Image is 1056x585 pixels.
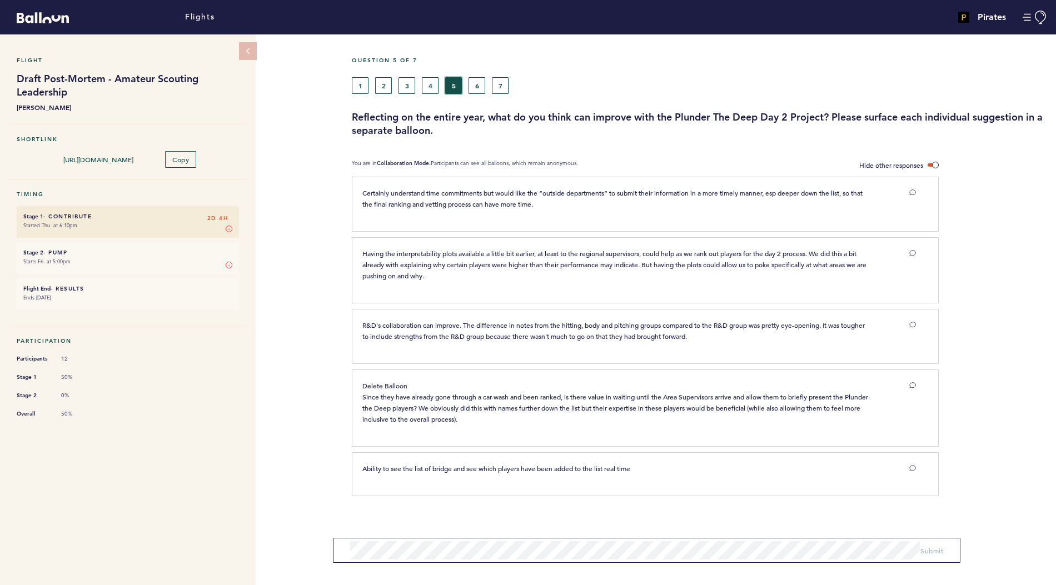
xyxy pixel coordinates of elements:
button: 3 [399,77,415,94]
button: 1 [352,77,368,94]
span: 0% [61,392,94,399]
time: Ends [DATE] [23,294,51,301]
span: 12 [61,355,94,363]
b: [PERSON_NAME] [17,102,239,113]
small: Stage 2 [23,249,43,256]
span: R&D's collaboration can improve. The difference in notes from the hitting, body and pitching grou... [362,321,866,341]
h5: Question 5 of 7 [352,57,1048,64]
h5: Participation [17,337,239,344]
a: Balloon [8,11,69,23]
span: Copy [172,155,189,164]
button: 6 [469,77,485,94]
span: Hide other responses [859,161,923,169]
h6: - Pump [23,249,232,256]
span: Ability to see the list of bridge and see which players have been added to the list real time [362,464,630,473]
small: Flight End [23,285,51,292]
b: Collaboration Mode. [377,159,431,167]
h5: Shortlink [17,136,239,143]
span: Overall [17,408,50,419]
h5: Timing [17,191,239,198]
h3: Reflecting on the entire year, what do you think can improve with the Plunder The Deep Day 2 Proj... [352,111,1048,137]
span: Certainly understand time commitments but would like the “outside departments” to submit their in... [362,188,864,208]
button: 4 [422,77,439,94]
span: 2D 4H [207,213,228,224]
h6: - Contribute [23,213,232,220]
button: 5 [445,77,462,94]
p: You are in Participants can see all balloons, which remain anonymous. [352,159,578,171]
h1: Draft Post-Mortem - Amateur Scouting Leadership [17,72,239,99]
button: Copy [165,151,196,168]
span: 50% [61,410,94,418]
span: Participants [17,353,50,364]
h6: - Results [23,285,232,292]
span: Stage 1 [17,372,50,383]
span: Stage 2 [17,390,50,401]
button: Manage Account [1023,11,1048,24]
h4: Pirates [978,11,1006,24]
button: 7 [492,77,509,94]
button: Submit [920,545,943,556]
button: 2 [375,77,392,94]
span: Delete Balloon Since they have already gone through a car-wash and been ranked, is there value in... [362,381,870,423]
time: Starts Fri. at 5:00pm [23,258,71,265]
small: Stage 1 [23,213,43,220]
a: Flights [185,11,215,23]
time: Started Thu. at 6:10pm [23,222,77,229]
span: Having the interpretability plots available a little bit earlier, at least to the regional superv... [362,249,868,280]
span: Submit [920,546,943,555]
svg: Balloon [17,12,69,23]
h5: Flight [17,57,239,64]
span: 50% [61,373,94,381]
